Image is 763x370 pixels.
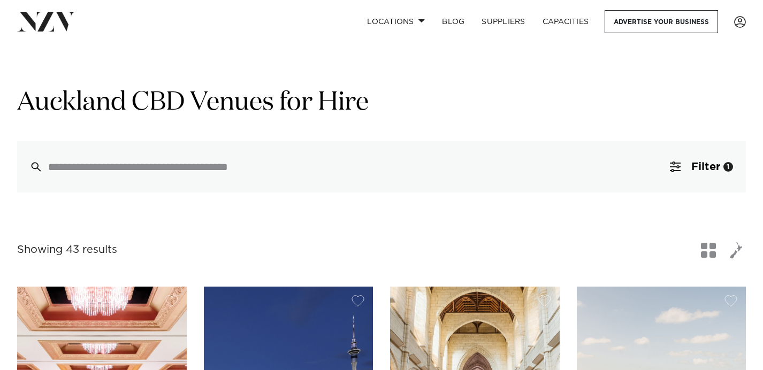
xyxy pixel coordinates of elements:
[473,10,533,33] a: SUPPLIERS
[17,86,746,120] h1: Auckland CBD Venues for Hire
[17,12,75,31] img: nzv-logo.png
[657,141,746,192] button: Filter1
[433,10,473,33] a: BLOG
[723,162,733,172] div: 1
[534,10,598,33] a: Capacities
[358,10,433,33] a: Locations
[605,10,718,33] a: Advertise your business
[17,242,117,258] div: Showing 43 results
[691,161,720,172] span: Filter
